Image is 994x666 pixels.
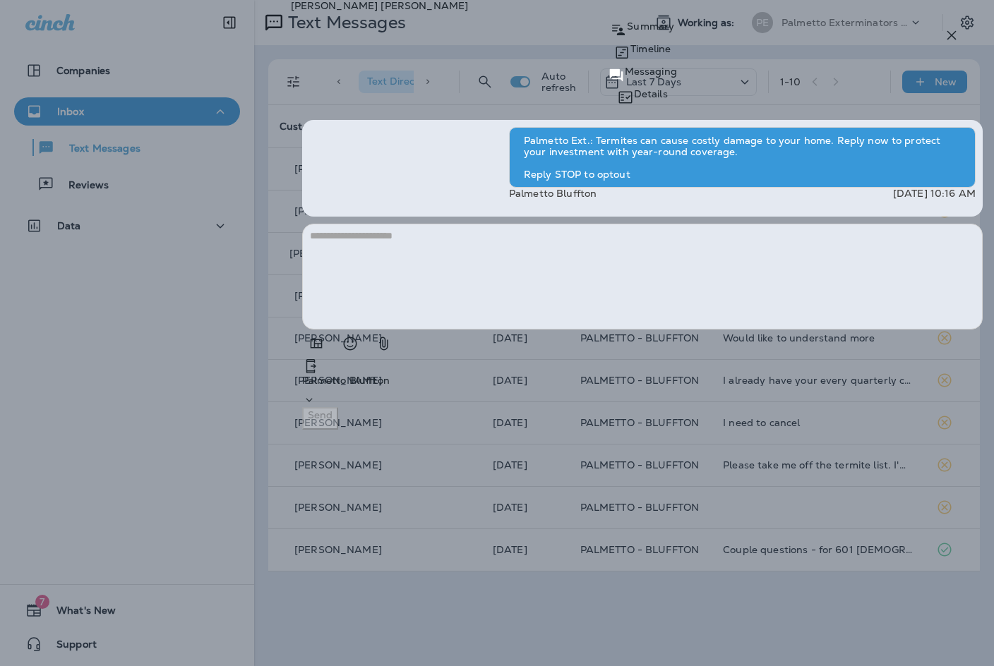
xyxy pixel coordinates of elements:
[509,188,597,199] p: Palmetto Bluffton
[630,43,671,54] p: Timeline
[302,375,983,386] p: Palmetto Bluffton
[509,127,976,188] div: Palmetto Ext.: Termites can cause costly damage to your home. Reply now to protect your investmen...
[302,407,338,430] button: Send
[893,188,976,199] p: [DATE] 10:16 AM
[625,66,677,77] p: Messaging
[336,329,364,358] button: Select an emoji
[308,409,333,420] p: Send
[627,20,674,32] p: Summary
[302,358,983,407] div: +1 (843) 604-3631
[634,88,668,99] p: Details
[302,329,330,358] button: Add in a premade template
